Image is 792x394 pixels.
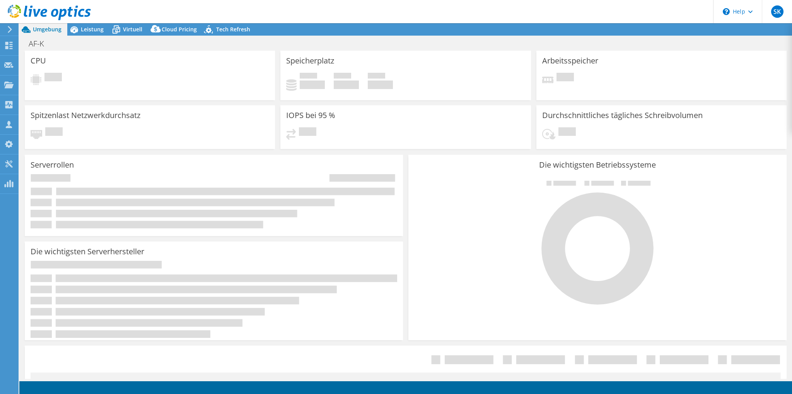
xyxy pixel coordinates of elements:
h4: 0 GiB [300,81,325,89]
span: Belegt [300,73,317,81]
span: Verfügbar [334,73,351,81]
h3: IOPS bei 95 % [286,111,335,120]
span: Umgebung [33,26,61,33]
span: Tech Refresh [216,26,250,33]
h3: Durchschnittliches tägliches Schreibvolumen [542,111,703,120]
span: Virtuell [123,26,142,33]
span: Ausstehend [556,73,574,83]
span: SK [771,5,783,18]
h4: 0 GiB [368,81,393,89]
h3: Arbeitsspeicher [542,57,598,65]
h4: 0 GiB [334,81,359,89]
h3: Speicherplatz [286,57,334,65]
span: Cloud Pricing [162,26,197,33]
span: Ausstehend [558,127,576,138]
h3: Die wichtigsten Serverhersteller [31,247,144,256]
h1: AF-K [25,39,56,48]
span: Leistung [81,26,104,33]
span: Ausstehend [44,73,62,83]
span: Ausstehend [45,127,63,138]
h3: Spitzenlast Netzwerkdurchsatz [31,111,140,120]
span: Insgesamt [368,73,385,81]
span: Ausstehend [299,127,316,138]
h3: CPU [31,57,46,65]
h3: Serverrollen [31,161,74,169]
h3: Die wichtigsten Betriebssysteme [414,161,781,169]
svg: \n [723,8,730,15]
